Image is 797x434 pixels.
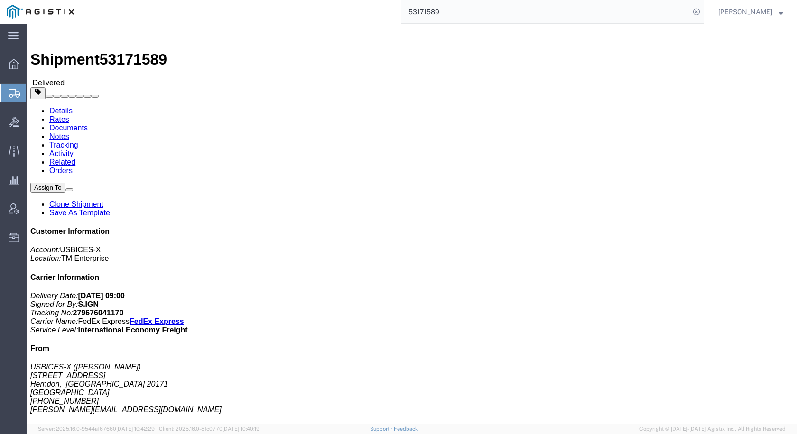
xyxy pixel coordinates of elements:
span: Client: 2025.16.0-8fc0770 [159,426,259,432]
span: [DATE] 10:42:29 [116,426,155,432]
button: [PERSON_NAME] [718,6,784,18]
a: Feedback [394,426,418,432]
span: [DATE] 10:40:19 [222,426,259,432]
span: Copyright © [DATE]-[DATE] Agistix Inc., All Rights Reserved [639,425,786,433]
input: Search for shipment number, reference number [401,0,690,23]
a: Support [370,426,394,432]
img: logo [7,5,74,19]
span: Server: 2025.16.0-9544af67660 [38,426,155,432]
span: Andrew Wacyra [718,7,772,17]
iframe: FS Legacy Container [27,24,797,424]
